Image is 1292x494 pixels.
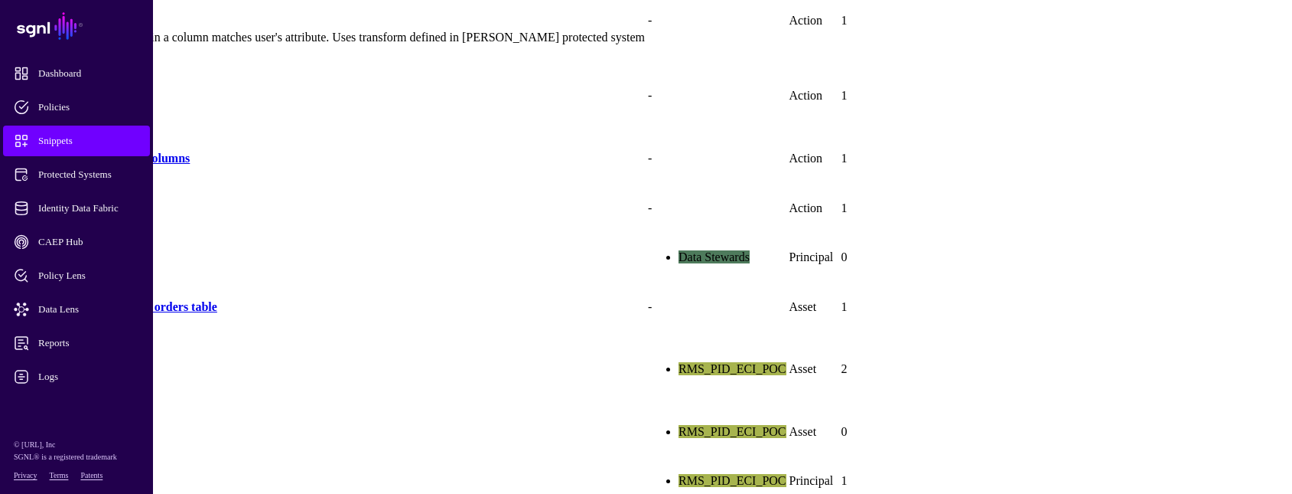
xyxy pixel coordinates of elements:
[789,135,839,183] td: Action
[841,234,933,282] td: 0
[3,395,150,426] a: Admin
[14,268,164,283] span: Policy Lens
[3,58,150,89] a: Dashboard
[789,184,839,232] td: Action
[789,234,839,282] td: Principal
[14,167,164,182] span: Protected Systems
[841,407,933,456] td: 0
[3,328,150,358] a: Reports
[841,300,932,314] div: 1
[841,201,932,215] div: 1
[3,362,150,392] a: Logs
[647,59,786,133] td: -
[14,451,139,463] p: SGNL® is a registered trademark
[14,302,164,317] span: Data Lens
[841,152,932,165] div: 1
[14,66,164,81] span: Dashboard
[9,9,144,43] a: SGNL
[3,159,150,190] a: Protected Systems
[679,250,750,263] span: Data Stewards
[789,332,839,407] td: Asset
[647,283,786,331] td: -
[3,294,150,325] a: Data Lens
[841,362,932,376] div: 2
[841,474,932,488] div: 1
[789,59,839,133] td: Action
[679,425,786,438] span: RMS_PID_ECI_POC
[3,227,150,257] a: CAEP Hub
[3,193,150,224] a: Identity Data Fabric
[647,135,786,183] td: -
[80,471,103,479] a: Patents
[14,100,164,115] span: Policies
[8,31,645,44] p: Return only rows with value in a column matches user's attribute. Uses transform defined in [PERS...
[3,126,150,156] a: Snippets
[841,14,932,28] div: 1
[14,133,164,149] span: Snippets
[14,234,164,250] span: CAEP Hub
[14,201,164,216] span: Identity Data Fabric
[841,89,932,103] div: 1
[679,362,786,375] span: RMS_PID_ECI_POC
[789,283,839,331] td: Asset
[14,335,164,351] span: Reports
[679,474,786,487] span: RMS_PID_ECI_POC
[3,92,150,123] a: Policies
[50,471,69,479] a: Terms
[14,471,37,479] a: Privacy
[8,106,645,120] p: HTTP GET
[647,184,786,232] td: -
[789,407,839,456] td: Asset
[3,260,150,291] a: Policy Lens
[14,369,164,384] span: Logs
[14,439,139,451] p: © [URL], Inc
[8,379,645,393] p: c=PL and werks=6600|65F1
